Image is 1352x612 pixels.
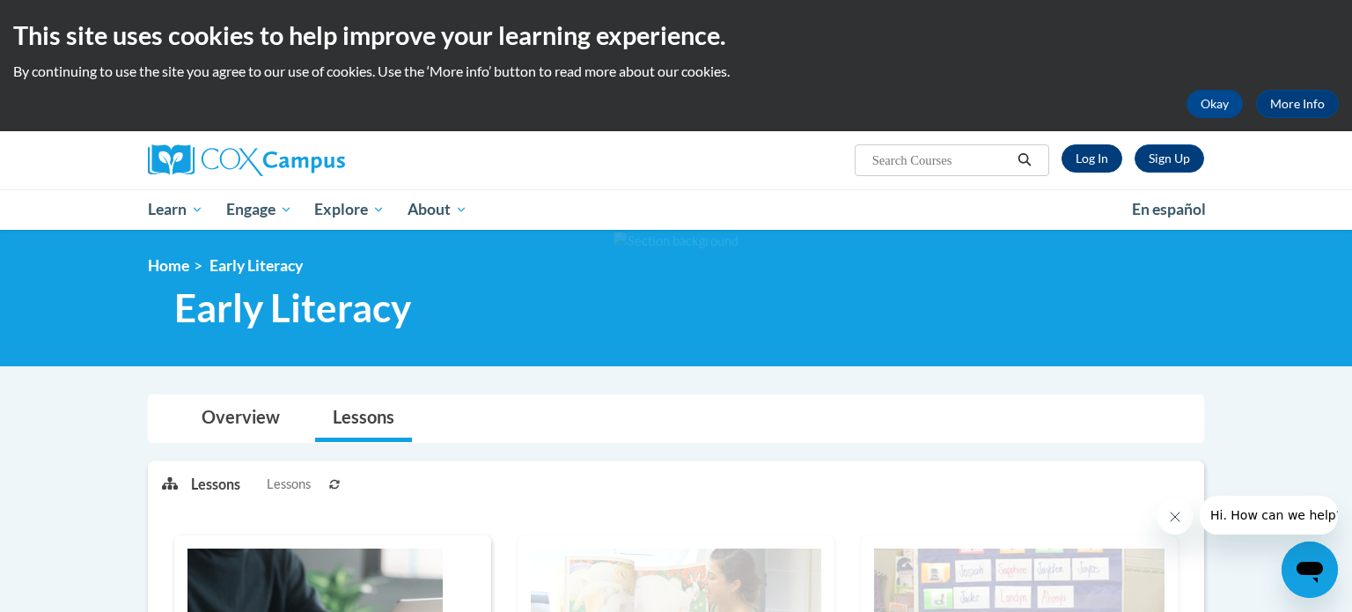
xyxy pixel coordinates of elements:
[1011,150,1038,171] button: Search
[303,189,396,230] a: Explore
[396,189,479,230] a: About
[215,189,304,230] a: Engage
[148,144,345,176] img: Cox Campus
[191,475,240,494] p: Lessons
[184,395,298,442] a: Overview
[1187,90,1243,118] button: Okay
[148,256,189,275] a: Home
[148,199,203,220] span: Learn
[871,150,1011,171] input: Search Courses
[209,256,303,275] span: Early Literacy
[11,12,143,26] span: Hi. How can we help?
[1135,144,1204,173] a: Register
[226,199,292,220] span: Engage
[1157,499,1193,535] iframe: Close message
[314,199,385,220] span: Explore
[121,189,1231,230] div: Main menu
[1282,542,1338,598] iframe: Button to launch messaging window
[136,189,215,230] a: Learn
[13,62,1339,81] p: By continuing to use the site you agree to our use of cookies. Use the ‘More info’ button to read...
[1256,90,1339,118] a: More Info
[267,475,311,494] span: Lessons
[408,199,467,220] span: About
[1121,191,1217,228] a: En español
[1200,496,1338,535] iframe: Message from company
[614,232,738,251] img: Section background
[174,284,411,331] span: Early Literacy
[13,18,1339,53] h2: This site uses cookies to help improve your learning experience.
[148,144,482,176] a: Cox Campus
[1062,144,1122,173] a: Log In
[1132,200,1206,218] span: En español
[315,395,412,442] a: Lessons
